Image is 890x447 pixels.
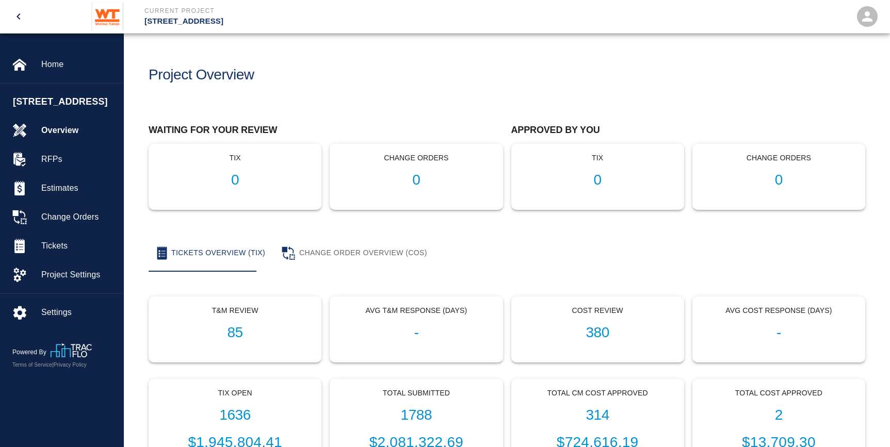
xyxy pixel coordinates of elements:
h1: 2 [701,407,856,424]
img: TracFlo [51,343,92,357]
span: [STREET_ADDRESS] [13,95,118,109]
span: Estimates [41,182,115,194]
span: Tickets [41,240,115,252]
h1: - [701,324,856,341]
p: Change Orders [338,153,494,163]
h1: Project Overview [149,67,254,84]
h2: Approved by you [511,125,866,136]
h1: 1636 [157,407,313,424]
button: Change Order Overview (COS) [273,235,435,272]
h1: 0 [157,172,313,189]
p: Current Project [144,6,501,15]
button: Tickets Overview (TIX) [149,235,273,272]
p: Powered By [12,347,51,357]
p: Total Submitted [338,388,494,399]
a: Terms of Service [12,362,52,368]
p: Total Cost Approved [701,388,856,399]
p: Avg Cost Response (Days) [701,305,856,316]
p: [STREET_ADDRESS] [144,15,501,27]
span: Project Settings [41,269,115,281]
p: Avg T&M Response (Days) [338,305,494,316]
span: RFPs [41,153,115,165]
span: | [52,362,54,368]
p: Tix Open [157,388,313,399]
span: Overview [41,124,115,137]
span: Settings [41,306,115,319]
p: Cost Review [520,305,675,316]
button: open drawer [6,4,31,29]
p: Change Orders [701,153,856,163]
h1: 380 [520,324,675,341]
h1: 0 [701,172,856,189]
p: T&M Review [157,305,313,316]
img: Whiting-Turner [91,2,124,31]
span: Home [41,58,115,71]
span: Change Orders [41,211,115,223]
a: Privacy Policy [54,362,87,368]
p: tix [520,153,675,163]
h1: 314 [520,407,675,424]
h1: - [338,324,494,341]
h1: 1788 [338,407,494,424]
h2: Waiting for your review [149,125,503,136]
h1: 0 [338,172,494,189]
h1: 0 [520,172,675,189]
h1: 85 [157,324,313,341]
p: tix [157,153,313,163]
p: Total CM Cost Approved [520,388,675,399]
